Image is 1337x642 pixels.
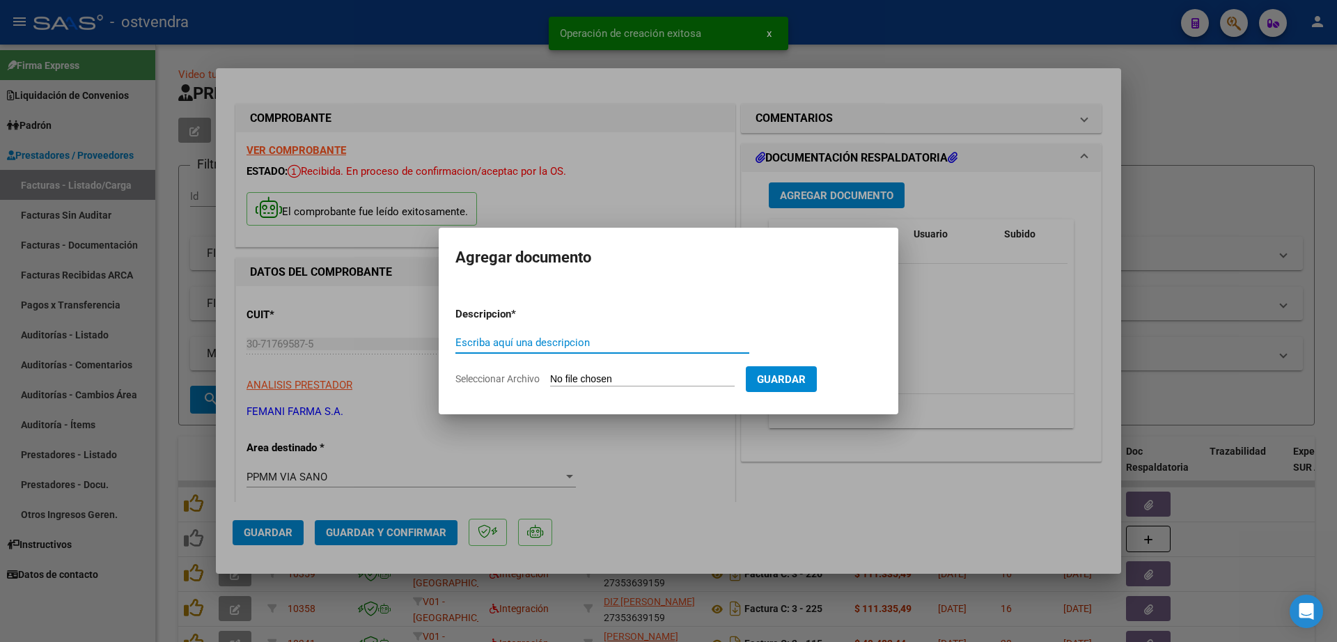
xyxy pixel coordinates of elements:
[455,244,882,271] h2: Agregar documento
[455,373,540,384] span: Seleccionar Archivo
[1290,595,1323,628] div: Open Intercom Messenger
[746,366,817,392] button: Guardar
[455,306,584,322] p: Descripcion
[757,373,806,386] span: Guardar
